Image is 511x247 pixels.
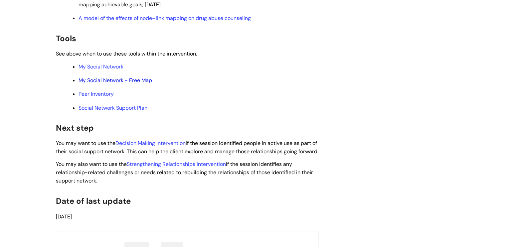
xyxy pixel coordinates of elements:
span: Next step [56,123,94,133]
a: Peer Inventory [79,90,114,97]
a: My Social Network - Free Map [79,77,152,84]
a: Strengthening Relationships intervention [127,161,226,168]
span: You may want to use the if the session identified people in active use as part of their social su... [56,140,318,155]
span: See above when to use these tools within the intervention. [56,50,197,57]
span: Date of last update [56,196,131,206]
span: [DATE] [56,213,72,220]
span: Tools [56,33,76,44]
a: Decision Making intervention [115,140,186,147]
a: Social Network Support Plan [79,104,147,111]
span: You may also want to use the if the session identifies any relationship-related challenges or nee... [56,161,313,184]
a: My Social Network [79,63,123,70]
a: A model of the effects of node–link mapping on drug abuse counseling [79,15,251,22]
